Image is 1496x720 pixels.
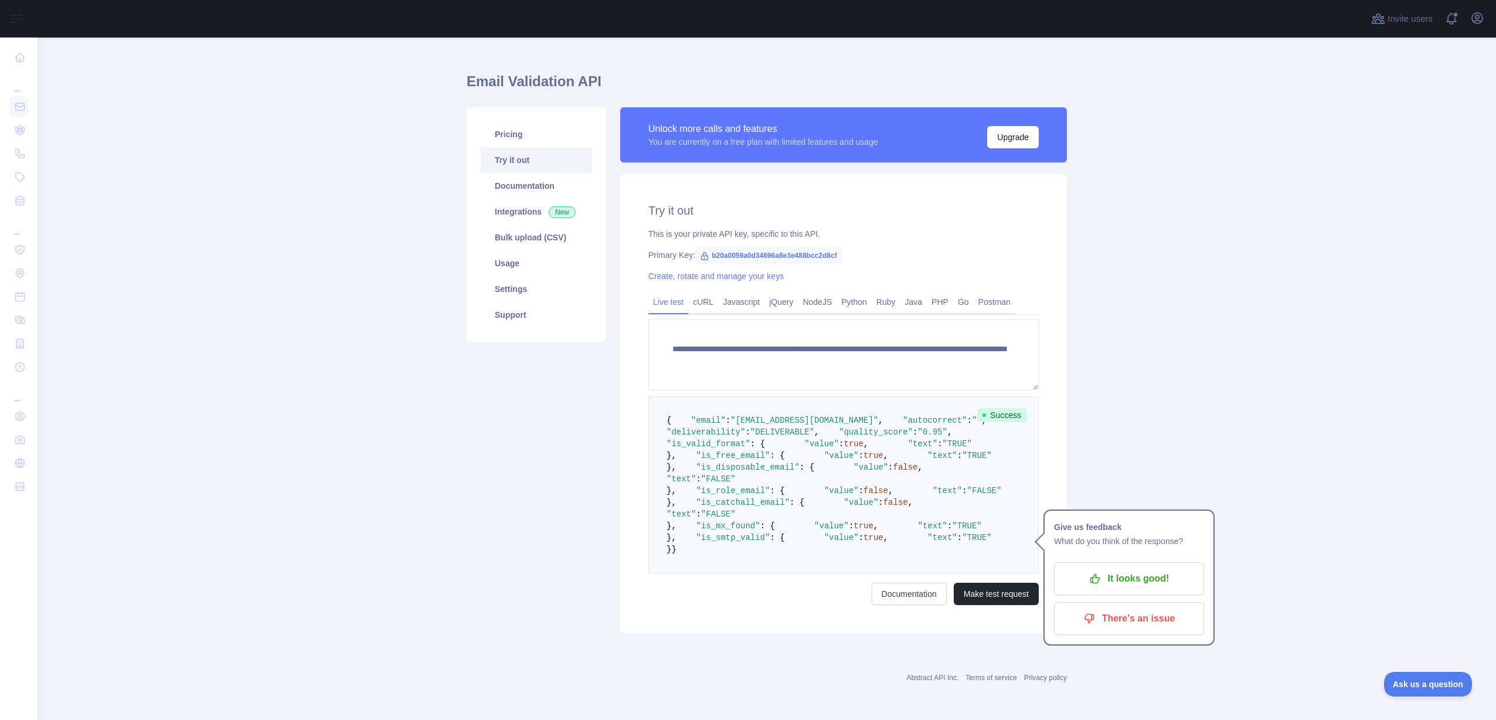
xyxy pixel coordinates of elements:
a: Pricing [481,121,592,147]
span: } [667,545,671,554]
p: It looks good! [1063,569,1195,589]
div: You are currently on a free plan with limited features and usage [648,136,878,148]
span: true [844,439,863,449]
a: Integrations New [481,199,592,225]
span: : [745,427,750,437]
span: "[EMAIL_ADDRESS][DOMAIN_NAME]" [730,416,878,425]
span: : { [770,486,784,495]
span: b20a0059a0d34696a8e3e488bcc2d8cf [695,247,842,264]
span: , [814,427,819,437]
span: "value" [844,498,879,507]
span: : [888,463,893,472]
a: Javascript [718,293,764,311]
div: ... [9,380,28,403]
a: Ruby [872,293,900,311]
span: true [854,521,873,531]
span: "FALSE" [701,510,736,519]
span: "is_disposable_email" [696,463,799,472]
a: Try it out [481,147,592,173]
span: "is_free_email" [696,451,770,460]
span: "is_valid_format" [667,439,750,449]
span: }, [667,533,676,542]
span: : [859,451,863,460]
button: It looks good! [1054,562,1204,595]
span: "" [972,416,982,425]
h1: Email Validation API [467,72,1067,100]
span: , [888,486,893,495]
span: Success [977,408,1027,422]
h2: Try it out [648,202,1039,219]
p: There's an issue [1063,609,1195,629]
span: "FALSE" [967,486,1002,495]
h1: Give us feedback [1054,520,1204,534]
span: "text" [667,510,696,519]
span: : { [770,451,784,460]
span: : [947,521,952,531]
span: "DELIVERABLE" [750,427,814,437]
span: Invite users [1388,12,1433,26]
p: What do you think of the response? [1054,534,1204,548]
span: : { [790,498,804,507]
span: : [878,498,883,507]
span: "value" [824,486,859,495]
div: This is your private API key, specific to this API. [648,228,1039,240]
span: "text" [933,486,962,495]
div: Unlock more calls and features [648,122,878,136]
span: }, [667,486,676,495]
span: "text" [667,474,696,484]
a: cURL [688,293,718,311]
span: true [863,451,883,460]
div: ... [9,70,28,94]
span: "0.95" [918,427,947,437]
button: Invite users [1369,9,1435,28]
a: Terms of service [965,674,1016,682]
span: : [726,416,730,425]
span: } [671,545,676,554]
span: : [859,486,863,495]
span: : { [800,463,814,472]
span: , [908,498,913,507]
div: Primary Key: [648,249,1039,261]
span: : { [750,439,765,449]
span: "email" [691,416,726,425]
span: : [859,533,863,542]
span: : [962,486,967,495]
span: "TRUE" [943,439,972,449]
span: , [873,521,878,531]
span: "FALSE" [701,474,736,484]
a: Java [900,293,927,311]
span: : [957,533,962,542]
span: }, [667,451,676,460]
span: "value" [804,439,839,449]
span: }, [667,521,676,531]
a: Settings [481,276,592,302]
span: true [863,533,883,542]
span: , [947,427,952,437]
a: Live test [648,293,688,311]
span: "value" [824,451,859,460]
a: Python [837,293,872,311]
a: Privacy policy [1024,674,1067,682]
a: Go [953,293,974,311]
span: }, [667,463,676,472]
span: "TRUE" [962,451,991,460]
span: , [883,451,888,460]
a: Documentation [481,173,592,199]
span: : [696,510,701,519]
span: , [863,439,868,449]
a: Abstract API Inc. [907,674,959,682]
span: "TRUE" [962,533,991,542]
span: : [957,451,962,460]
span: : [839,439,844,449]
span: { [667,416,671,425]
a: Postman [974,293,1015,311]
a: Usage [481,250,592,276]
button: There's an issue [1054,602,1204,635]
span: "quality_score" [839,427,913,437]
a: Documentation [872,583,947,605]
div: ... [9,213,28,237]
span: "text" [927,451,957,460]
span: "value" [824,533,859,542]
span: "is_role_email" [696,486,770,495]
span: : [849,521,854,531]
